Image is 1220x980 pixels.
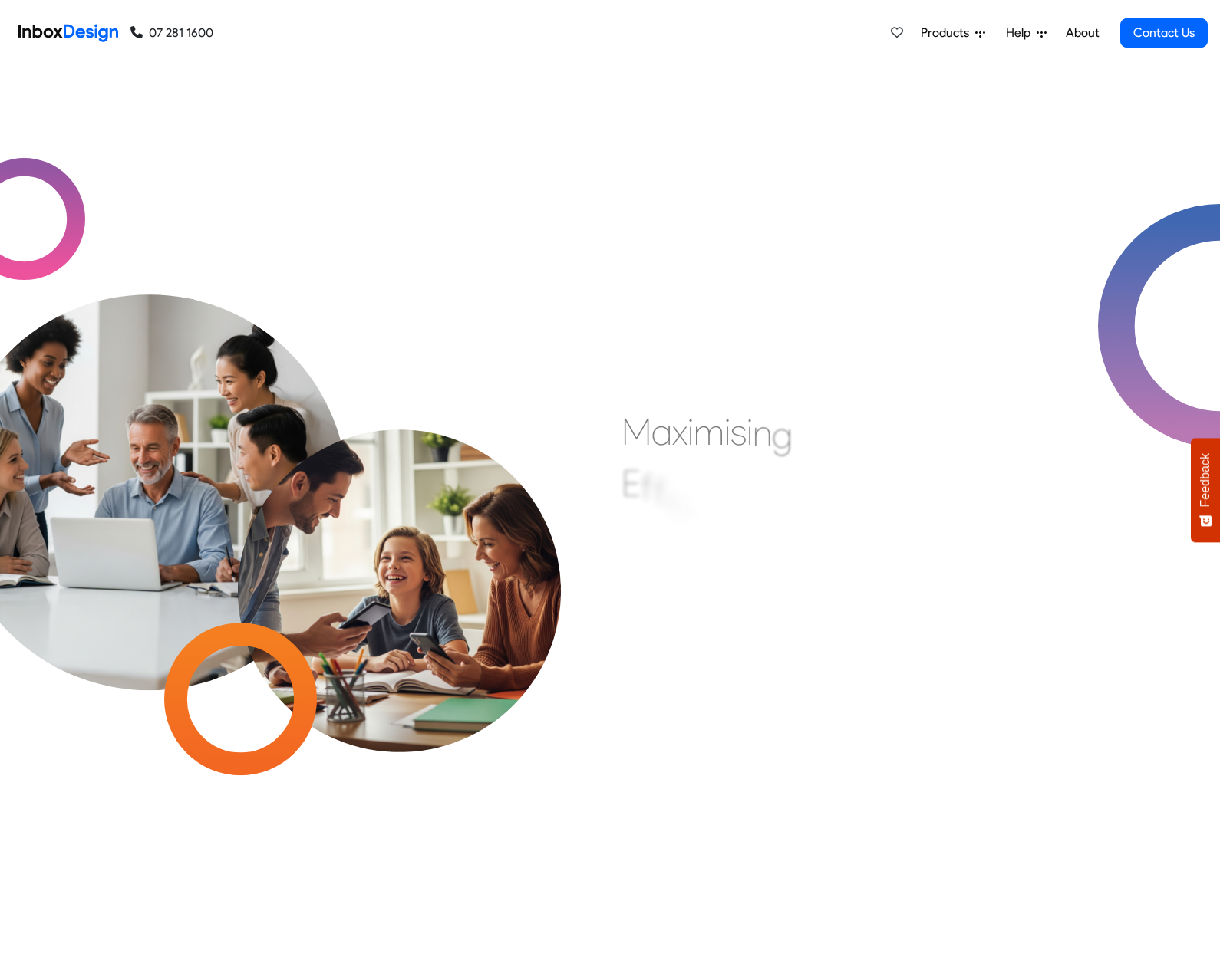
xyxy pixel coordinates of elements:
[687,409,694,455] div: i
[665,474,671,520] div: i
[694,409,724,455] div: m
[1191,438,1220,542] button: Feedback - Show survey
[772,411,793,457] div: g
[672,409,687,455] div: x
[130,24,213,42] a: 07 281 1600
[622,409,994,639] div: Maximising Efficient & Engagement, Connecting Schools, Families, and Students.
[641,464,653,510] div: f
[1120,18,1208,48] a: Contact Us
[724,409,730,455] div: i
[690,488,696,534] div: i
[730,409,747,455] div: s
[1061,18,1103,48] a: About
[753,409,772,455] div: n
[651,409,672,455] div: a
[696,496,715,542] div: e
[1000,18,1053,48] a: Help
[622,460,641,506] div: E
[921,24,975,42] span: Products
[197,349,602,753] img: parents_with_child.png
[1199,453,1212,507] span: Feedback
[622,409,651,455] div: M
[653,469,665,515] div: f
[747,409,753,455] div: i
[915,18,991,48] a: Products
[1006,24,1037,42] span: Help
[671,480,690,526] div: c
